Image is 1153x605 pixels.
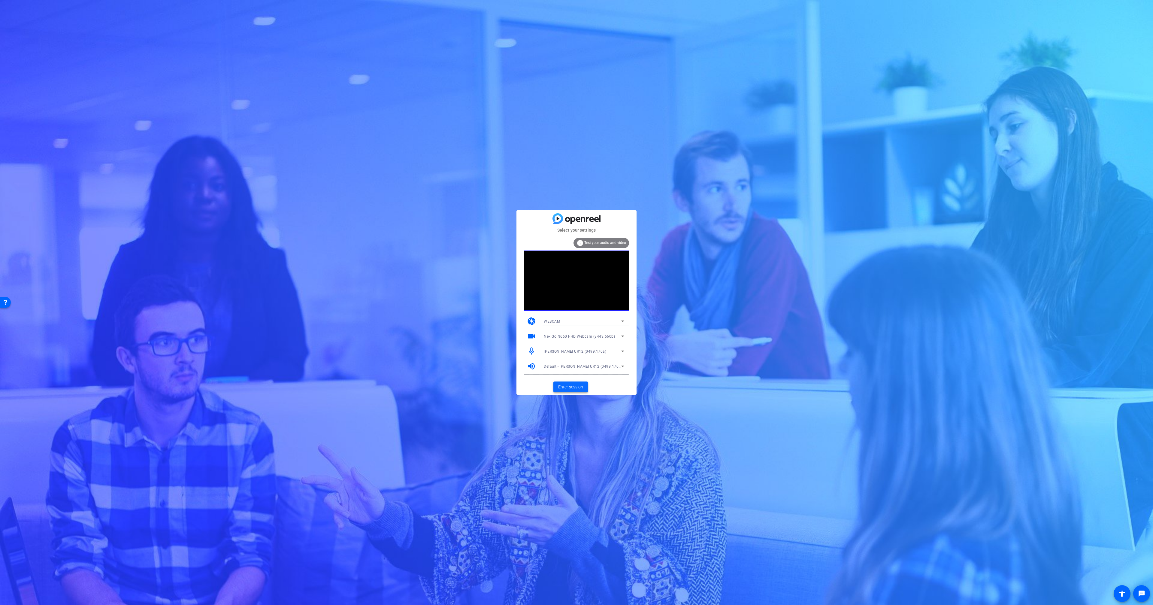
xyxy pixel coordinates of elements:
mat-icon: camera [527,317,536,326]
mat-icon: videocam [527,332,536,341]
img: blue-gradient.svg [552,213,601,224]
button: Enter session [553,382,588,392]
mat-icon: accessibility [1118,590,1126,597]
span: Enter session [558,384,583,390]
mat-icon: info [576,239,584,247]
span: Test your audio and video [584,241,626,245]
span: Default - [PERSON_NAME] UR12 (0499:170a) [544,364,622,369]
span: WEBCAM [544,319,560,324]
span: [PERSON_NAME] UR12 (0499:170a) [544,349,606,354]
span: NexiGo N660 FHD Webcam (3443:660b) [544,334,615,339]
mat-icon: volume_up [527,362,536,371]
mat-card-subtitle: Select your settings [516,227,637,233]
mat-icon: mic_none [527,347,536,356]
mat-icon: message [1138,590,1145,597]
